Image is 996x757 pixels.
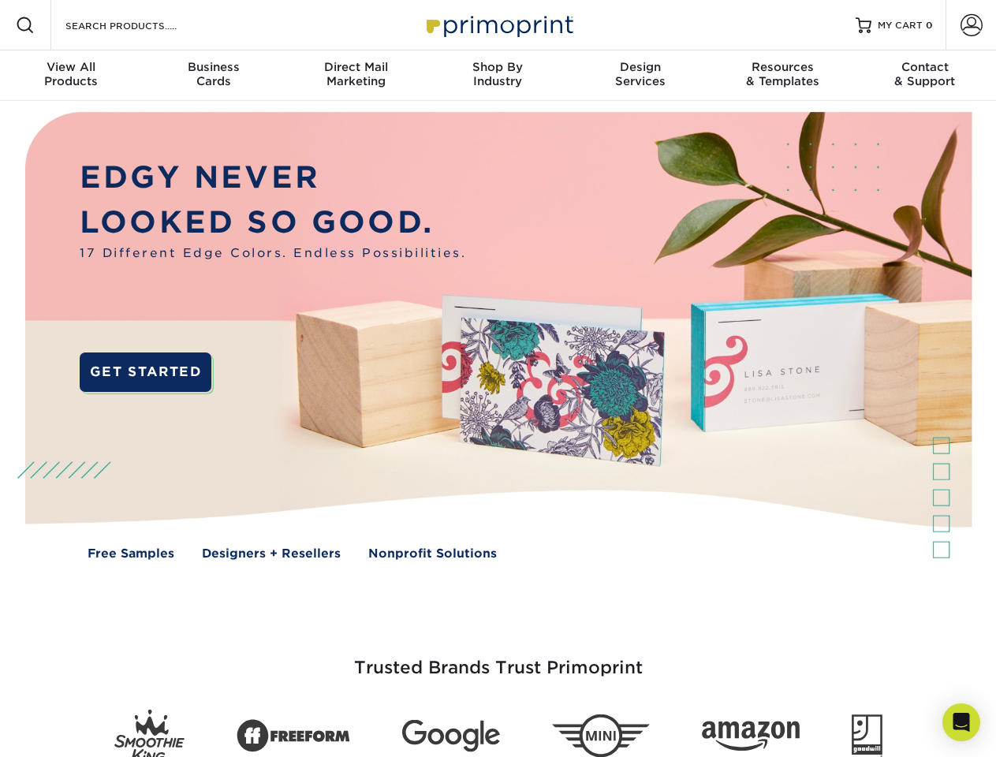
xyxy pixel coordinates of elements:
div: & Support [854,60,996,88]
input: SEARCH PRODUCTS..... [64,16,218,35]
a: Resources& Templates [711,50,853,101]
span: 0 [926,20,933,31]
h3: Trusted Brands Trust Primoprint [37,620,960,697]
p: EDGY NEVER [80,155,466,200]
img: Primoprint [420,8,577,42]
div: Industry [427,60,569,88]
a: DesignServices [569,50,711,101]
div: Open Intercom Messenger [942,703,980,741]
img: Google [402,720,500,752]
span: Business [142,60,284,74]
span: MY CART [878,19,923,32]
a: Shop ByIndustry [427,50,569,101]
p: LOOKED SO GOOD. [80,200,466,245]
a: BusinessCards [142,50,284,101]
div: Cards [142,60,284,88]
span: Direct Mail [285,60,427,74]
a: Direct MailMarketing [285,50,427,101]
div: Services [569,60,711,88]
div: & Templates [711,60,853,88]
span: 17 Different Edge Colors. Endless Possibilities. [80,244,466,263]
span: Resources [711,60,853,74]
a: Free Samples [88,545,174,563]
img: Goodwill [852,714,882,757]
span: Shop By [427,60,569,74]
a: Nonprofit Solutions [368,545,497,563]
span: Contact [854,60,996,74]
a: Contact& Support [854,50,996,101]
div: Marketing [285,60,427,88]
a: GET STARTED [80,352,211,392]
span: Design [569,60,711,74]
img: Amazon [702,722,800,751]
a: Designers + Resellers [202,545,341,563]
